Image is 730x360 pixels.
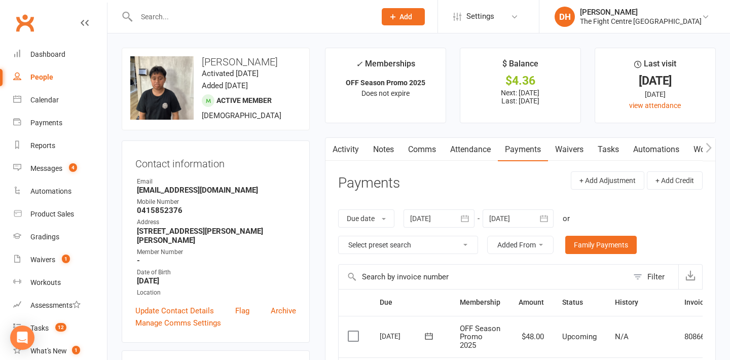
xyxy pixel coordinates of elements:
[366,138,401,161] a: Notes
[604,76,706,86] div: [DATE]
[487,236,554,254] button: Added From
[591,138,626,161] a: Tasks
[137,256,296,265] strong: -
[30,96,59,104] div: Calendar
[130,56,301,67] h3: [PERSON_NAME]
[13,203,107,226] a: Product Sales
[469,76,571,86] div: $4.36
[13,180,107,203] a: Automations
[137,218,296,227] div: Address
[356,57,415,76] div: Memberships
[509,316,553,358] td: $48.00
[604,89,706,100] div: [DATE]
[325,138,366,161] a: Activity
[30,301,81,309] div: Assessments
[30,347,67,355] div: What's New
[13,294,107,317] a: Assessments
[30,278,61,286] div: Workouts
[675,290,722,315] th: Invoice #
[647,171,703,190] button: + Add Credit
[30,210,74,218] div: Product Sales
[133,10,369,24] input: Search...
[580,8,702,17] div: [PERSON_NAME]
[135,317,221,329] a: Manage Comms Settings
[271,305,296,317] a: Archive
[13,226,107,248] a: Gradings
[30,187,71,195] div: Automations
[30,324,49,332] div: Tasks
[135,154,296,169] h3: Contact information
[647,271,665,283] div: Filter
[69,163,77,172] span: 4
[130,56,194,120] img: image1755068962.png
[137,247,296,257] div: Member Number
[460,324,500,350] span: OFF Season Promo 2025
[137,288,296,298] div: Location
[62,255,70,263] span: 1
[30,119,62,127] div: Payments
[55,323,66,332] span: 12
[216,96,272,104] span: Active member
[626,138,686,161] a: Automations
[502,57,538,76] div: $ Balance
[30,141,55,150] div: Reports
[571,171,644,190] button: + Add Adjustment
[72,346,80,354] span: 1
[628,265,678,289] button: Filter
[137,186,296,195] strong: [EMAIL_ADDRESS][DOMAIN_NAME]
[202,81,248,90] time: Added [DATE]
[443,138,498,161] a: Attendance
[675,316,722,358] td: 8086620
[553,290,606,315] th: Status
[498,138,548,161] a: Payments
[580,17,702,26] div: The Fight Centre [GEOGRAPHIC_DATA]
[399,13,412,21] span: Add
[137,276,296,285] strong: [DATE]
[30,164,62,172] div: Messages
[563,212,570,225] div: or
[13,317,107,340] a: Tasks 12
[12,10,38,35] a: Clubworx
[137,206,296,215] strong: 0415852376
[13,112,107,134] a: Payments
[565,236,637,254] a: Family Payments
[137,227,296,245] strong: [STREET_ADDRESS][PERSON_NAME][PERSON_NAME]
[30,233,59,241] div: Gradings
[13,248,107,271] a: Waivers 1
[13,66,107,89] a: People
[361,89,410,97] span: Does not expire
[634,57,676,76] div: Last visit
[466,5,494,28] span: Settings
[202,69,259,78] time: Activated [DATE]
[30,256,55,264] div: Waivers
[13,134,107,157] a: Reports
[137,268,296,277] div: Date of Birth
[629,101,681,110] a: view attendance
[356,59,362,69] i: ✓
[338,209,394,228] button: Due date
[548,138,591,161] a: Waivers
[13,43,107,66] a: Dashboard
[13,89,107,112] a: Calendar
[30,73,53,81] div: People
[135,305,214,317] a: Update Contact Details
[401,138,443,161] a: Comms
[469,89,571,105] p: Next: [DATE] Last: [DATE]
[451,290,509,315] th: Membership
[382,8,425,25] button: Add
[137,177,296,187] div: Email
[555,7,575,27] div: DH
[380,328,426,344] div: [DATE]
[10,326,34,350] div: Open Intercom Messenger
[509,290,553,315] th: Amount
[30,50,65,58] div: Dashboard
[202,111,281,120] span: [DEMOGRAPHIC_DATA]
[562,332,597,341] span: Upcoming
[338,175,400,191] h3: Payments
[615,332,629,341] span: N/A
[339,265,628,289] input: Search by invoice number
[235,305,249,317] a: Flag
[371,290,451,315] th: Due
[13,157,107,180] a: Messages 4
[606,290,675,315] th: History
